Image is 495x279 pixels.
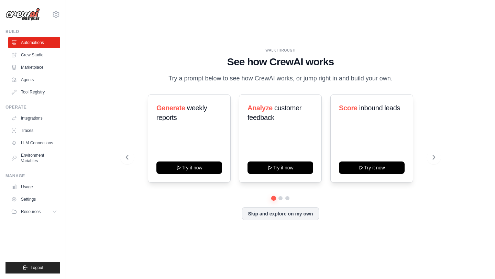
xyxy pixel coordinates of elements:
a: Traces [8,125,60,136]
span: customer feedback [247,104,301,121]
div: Build [5,29,60,34]
a: Automations [8,37,60,48]
span: Resources [21,209,41,214]
a: Usage [8,181,60,192]
p: Try a prompt below to see how CrewAI works, or jump right in and build your own. [165,74,396,83]
div: WALKTHROUGH [126,48,435,53]
h1: See how CrewAI works [126,56,435,68]
button: Skip and explore on my own [242,207,319,220]
button: Try it now [156,161,222,174]
a: Crew Studio [8,49,60,60]
span: Analyze [247,104,273,112]
button: Try it now [339,161,405,174]
div: Manage [5,173,60,179]
button: Logout [5,262,60,274]
a: Marketplace [8,62,60,73]
button: Try it now [247,161,313,174]
span: inbound leads [359,104,400,112]
iframe: Chat Widget [461,246,495,279]
span: Logout [31,265,43,270]
button: Resources [8,206,60,217]
div: Operate [5,104,60,110]
a: Integrations [8,113,60,124]
a: Tool Registry [8,87,60,98]
a: Agents [8,74,60,85]
img: Logo [5,8,40,21]
a: Settings [8,194,60,205]
a: LLM Connections [8,137,60,148]
span: Generate [156,104,185,112]
a: Environment Variables [8,150,60,166]
span: Score [339,104,357,112]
